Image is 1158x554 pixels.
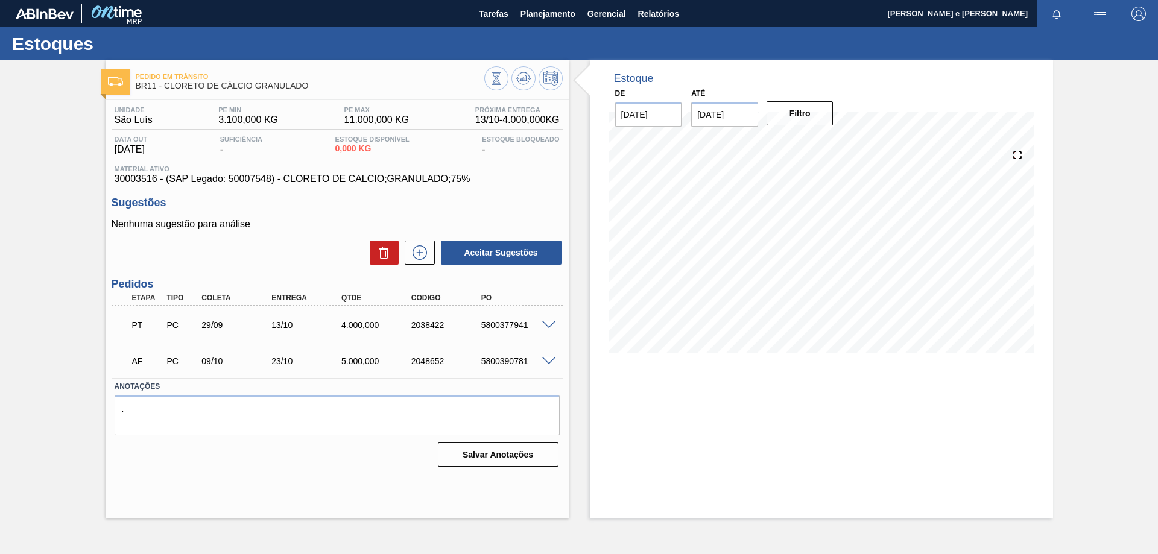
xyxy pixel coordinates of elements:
div: Coleta [198,294,277,302]
h3: Sugestões [112,197,563,209]
div: 5800377941 [478,320,557,330]
div: 2048652 [408,356,487,366]
div: Excluir Sugestões [364,241,399,265]
img: Ícone [108,77,123,86]
span: Relatórios [638,7,679,21]
div: Tipo [163,294,200,302]
div: PO [478,294,557,302]
button: Notificações [1037,5,1076,22]
span: Próxima Entrega [475,106,560,113]
span: Data out [115,136,148,143]
span: Pedido em Trânsito [136,73,484,80]
div: 13/10/2025 [268,320,347,330]
div: Nova sugestão [399,241,435,265]
div: 29/09/2025 [198,320,277,330]
div: Estoque [614,72,654,85]
span: Material ativo [115,165,560,172]
div: Aceitar Sugestões [435,239,563,266]
div: 5.000,000 [338,356,417,366]
textarea: . [115,395,560,435]
span: Estoque Disponível [335,136,410,143]
span: 3.100,000 KG [218,115,278,125]
input: dd/mm/yyyy [615,102,682,127]
label: De [615,89,625,98]
span: Suficiência [220,136,262,143]
div: Pedido de Compra [163,320,200,330]
button: Filtro [767,101,834,125]
label: Anotações [115,378,560,395]
span: Planejamento [520,7,575,21]
div: 2038422 [408,320,487,330]
span: PE MIN [218,106,278,113]
span: 11.000,000 KG [344,115,410,125]
span: 30003516 - (SAP Legado: 50007548) - CLORETO DE CALCIO;GRANULADO;75% [115,174,560,184]
div: 4.000,000 [338,320,417,330]
div: - [217,136,265,155]
div: Qtde [338,294,417,302]
div: Pedido de Compra [163,356,200,366]
div: Código [408,294,487,302]
span: Gerencial [587,7,626,21]
span: 0,000 KG [335,144,410,153]
span: BR11 - CLORETO DE CÁLCIO GRANULADO [136,81,484,90]
button: Atualizar Gráfico [511,66,536,90]
div: 09/10/2025 [198,356,277,366]
p: AF [132,356,162,366]
h1: Estoques [12,37,226,51]
span: São Luís [115,115,153,125]
div: Entrega [268,294,347,302]
button: Aceitar Sugestões [441,241,562,265]
img: TNhmsLtSVTkK8tSr43FrP2fwEKptu5GPRR3wAAAABJRU5ErkJggg== [16,8,74,19]
span: Tarefas [479,7,508,21]
div: - [479,136,562,155]
div: Pedido em Trânsito [129,312,165,338]
div: Etapa [129,294,165,302]
p: PT [132,320,162,330]
div: 5800390781 [478,356,557,366]
span: Unidade [115,106,153,113]
img: Logout [1131,7,1146,21]
span: [DATE] [115,144,148,155]
input: dd/mm/yyyy [691,102,758,127]
button: Programar Estoque [539,66,563,90]
h3: Pedidos [112,278,563,291]
div: Aguardando Faturamento [129,348,165,374]
span: 13/10 - 4.000,000 KG [475,115,560,125]
button: Salvar Anotações [438,442,558,467]
label: Até [691,89,705,98]
button: Visão Geral dos Estoques [484,66,508,90]
img: userActions [1093,7,1107,21]
span: PE MAX [344,106,410,113]
p: Nenhuma sugestão para análise [112,219,563,230]
span: Estoque Bloqueado [482,136,559,143]
div: 23/10/2025 [268,356,347,366]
